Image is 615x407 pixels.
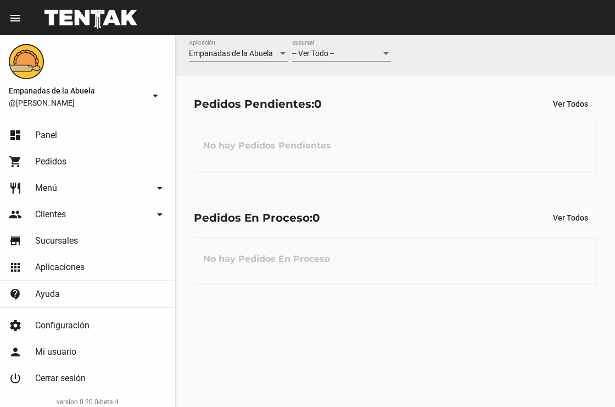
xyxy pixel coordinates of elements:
mat-icon: shopping_cart [9,155,22,168]
span: Panel [35,130,57,141]
mat-icon: apps [9,261,22,274]
mat-icon: store [9,234,22,248]
mat-icon: people [9,208,22,221]
mat-icon: contact_support [9,288,22,301]
span: Empanadas de la Abuela [189,49,273,58]
div: Pedidos En Proceso: [194,209,320,227]
span: Clientes [35,209,66,220]
button: Ver Todos [544,208,597,228]
span: Cerrar sesión [35,373,86,384]
h3: No hay Pedidos Pendientes [194,129,340,162]
span: Empanadas de la Abuela [9,84,144,97]
mat-icon: person [9,345,22,359]
mat-icon: arrow_drop_down [153,208,166,221]
h3: No hay Pedidos En Proceso [194,243,339,276]
span: @[PERSON_NAME] [9,97,144,108]
span: 0 [314,97,322,111]
span: Mi usuario [35,346,76,358]
mat-icon: menu [9,12,22,25]
span: Configuración [35,320,90,331]
mat-icon: dashboard [9,129,22,142]
mat-icon: arrow_drop_down [149,89,162,102]
mat-icon: settings [9,319,22,332]
span: Sucursales [35,235,78,246]
mat-icon: power_settings_new [9,372,22,385]
span: Aplicaciones [35,262,85,273]
span: Ayuda [35,289,60,300]
mat-icon: restaurant [9,182,22,195]
mat-icon: arrow_drop_down [153,182,166,195]
button: Ver Todos [544,94,597,114]
span: -- Ver Todo -- [292,49,334,58]
span: Menú [35,183,57,194]
span: Ver Todos [553,213,588,222]
div: Pedidos Pendientes: [194,95,322,113]
span: Ver Todos [553,100,588,108]
span: Pedidos [35,156,66,167]
img: f0136945-ed32-4f7c-91e3-a375bc4bb2c5.png [9,44,44,79]
span: 0 [312,211,320,224]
